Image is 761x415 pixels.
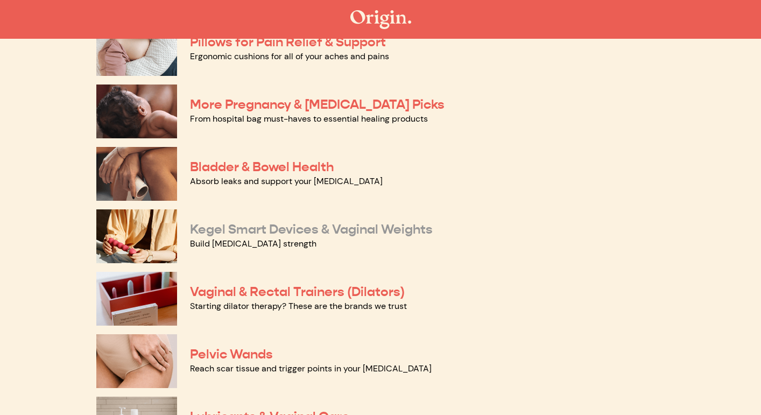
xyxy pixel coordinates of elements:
[96,334,177,388] img: Pelvic Wands
[190,51,389,62] a: Ergonomic cushions for all of your aches and pains
[190,363,432,374] a: Reach scar tissue and trigger points in your [MEDICAL_DATA]
[96,272,177,326] img: Vaginal & Rectal Trainers (Dilators)
[190,284,405,300] a: Vaginal & Rectal Trainers (Dilators)
[190,34,386,50] a: Pillows for Pain Relief & Support
[96,147,177,201] img: Bladder & Bowel Health
[350,10,411,29] img: The Origin Shop
[190,175,383,187] a: Absorb leaks and support your [MEDICAL_DATA]
[190,300,407,312] a: Starting dilator therapy? These are the brands we trust
[96,85,177,138] img: More Pregnancy & Postpartum Picks
[96,209,177,263] img: Kegel Smart Devices & Vaginal Weights
[190,113,428,124] a: From hospital bag must-haves to essential healing products
[190,96,445,112] a: More Pregnancy & [MEDICAL_DATA] Picks
[190,159,334,175] a: Bladder & Bowel Health
[190,346,273,362] a: Pelvic Wands
[190,221,433,237] a: Kegel Smart Devices & Vaginal Weights
[96,22,177,76] img: Pillows for Pain Relief & Support
[190,238,316,249] a: Build [MEDICAL_DATA] strength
